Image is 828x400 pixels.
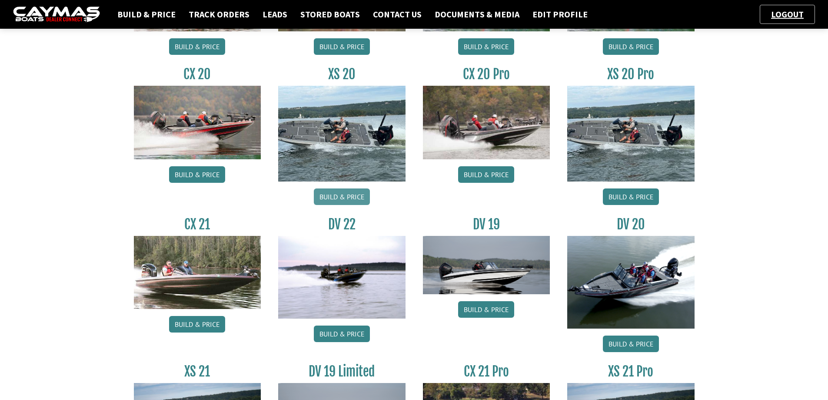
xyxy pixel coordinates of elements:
[278,66,406,82] h3: XS 20
[134,363,261,380] h3: XS 21
[430,9,524,20] a: Documents & Media
[767,9,808,20] a: Logout
[278,236,406,319] img: DV22_original_motor_cropped_for_caymas_connect.jpg
[603,336,659,352] a: Build & Price
[603,188,659,205] a: Build & Price
[278,86,406,181] img: XS_20_resized.jpg
[184,9,254,20] a: Track Orders
[296,9,364,20] a: Stored Boats
[567,86,695,181] img: XS_20_resized.jpg
[278,216,406,232] h3: DV 22
[423,216,550,232] h3: DV 19
[567,363,695,380] h3: XS 21 Pro
[423,86,550,159] img: CX-20Pro_thumbnail.jpg
[314,188,370,205] a: Build & Price
[458,38,514,55] a: Build & Price
[567,66,695,82] h3: XS 20 Pro
[258,9,292,20] a: Leads
[134,66,261,82] h3: CX 20
[113,9,180,20] a: Build & Price
[134,86,261,159] img: CX-20_thumbnail.jpg
[369,9,426,20] a: Contact Us
[423,236,550,294] img: dv-19-ban_from_website_for_caymas_connect.png
[567,236,695,329] img: DV_20_from_website_for_caymas_connect.png
[603,38,659,55] a: Build & Price
[423,66,550,82] h3: CX 20 Pro
[13,7,100,23] img: caymas-dealer-connect-2ed40d3bc7270c1d8d7ffb4b79bf05adc795679939227970def78ec6f6c03838.gif
[169,316,225,333] a: Build & Price
[169,38,225,55] a: Build & Price
[169,166,225,183] a: Build & Price
[458,166,514,183] a: Build & Price
[134,236,261,309] img: CX21_thumb.jpg
[134,216,261,232] h3: CX 21
[314,326,370,342] a: Build & Price
[423,363,550,380] h3: CX 21 Pro
[314,38,370,55] a: Build & Price
[458,301,514,318] a: Build & Price
[528,9,592,20] a: Edit Profile
[278,363,406,380] h3: DV 19 Limited
[567,216,695,232] h3: DV 20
